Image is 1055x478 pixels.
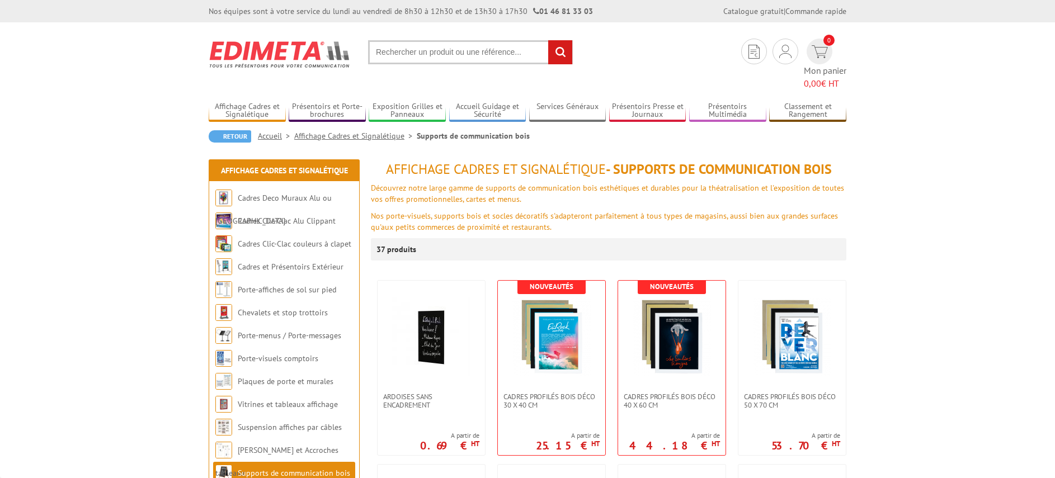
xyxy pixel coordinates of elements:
[209,6,593,17] div: Nos équipes sont à votre service du lundi au vendredi de 8h30 à 12h30 et de 13h30 à 17h30
[812,45,828,58] img: devis rapide
[503,392,600,409] span: Cadres Profilés Bois Déco 30 x 40 cm
[449,102,526,120] a: Accueil Guidage et Sécurité
[209,102,286,120] a: Affichage Cadres et Signalétique
[238,307,328,318] a: Chevalets et stop trottoirs
[371,210,846,233] p: Nos porte-visuels, supports bois et socles décoratifs s'adapteront parfaitement à tous types de m...
[392,297,470,376] img: Ardoises sans encadrement
[386,160,606,178] span: Affichage Cadres et Signalétique
[289,102,366,120] a: Présentoirs et Porte-brochures
[417,130,530,141] li: Supports de communication bois
[804,64,846,90] span: Mon panier
[238,353,318,363] a: Porte-visuels comptoirs
[238,285,336,295] a: Porte-affiches de sol sur pied
[215,327,232,344] img: Porte-menus / Porte-messages
[238,422,342,432] a: Suspension affiches par câbles
[215,258,232,275] img: Cadres et Présentoirs Extérieur
[238,376,333,386] a: Plaques de porte et murales
[779,45,792,58] img: devis rapide
[369,102,446,120] a: Exposition Grilles et Panneaux
[771,431,840,440] span: A partir de
[371,162,846,177] h1: - Supports de communication bois
[723,6,846,17] div: |
[723,6,784,16] a: Catalogue gratuit
[238,262,343,272] a: Cadres et Présentoirs Extérieur
[221,165,348,176] a: Affichage Cadres et Signalétique
[215,235,232,252] img: Cadres Clic-Clac couleurs à clapet
[238,468,350,478] a: Supports de communication bois
[548,40,572,64] input: rechercher
[215,442,232,458] img: Cimaises et Accroches tableaux
[533,6,593,16] strong: 01 46 81 33 03
[650,282,694,291] b: Nouveautés
[238,330,341,340] a: Porte-menus / Porte-messages
[215,193,332,226] a: Cadres Deco Muraux Alu ou [GEOGRAPHIC_DATA]
[785,6,846,16] a: Commande rapide
[209,130,251,143] a: Retour
[769,102,846,120] a: Classement et Rangement
[258,131,294,141] a: Accueil
[215,373,232,390] img: Plaques de porte et murales
[378,392,485,409] a: Ardoises sans encadrement
[624,392,720,409] span: Cadres Profilés Bois Déco 40 x 60 cm
[238,216,336,226] a: Cadres Clic-Clac Alu Clippant
[376,238,418,261] p: 37 produits
[512,297,591,376] img: Cadres Profilés Bois Déco 30 x 40 cm
[215,190,232,206] img: Cadres Deco Muraux Alu ou Bois
[689,102,766,120] a: Présentoirs Multimédia
[529,102,606,120] a: Services Généraux
[215,304,232,321] img: Chevalets et stop trottoirs
[420,442,479,449] p: 0.69 €
[215,281,232,298] img: Porte-affiches de sol sur pied
[471,439,479,448] sup: HT
[712,439,720,448] sup: HT
[804,39,846,90] a: devis rapide 0 Mon panier 0,00€ HT
[536,431,600,440] span: A partir de
[209,34,351,75] img: Edimeta
[215,419,232,436] img: Suspension affiches par câbles
[771,442,840,449] p: 53.70 €
[420,431,479,440] span: A partir de
[215,350,232,367] img: Porte-visuels comptoirs
[215,445,338,478] a: [PERSON_NAME] et Accroches tableaux
[804,78,821,89] span: 0,00
[215,396,232,413] img: Vitrines et tableaux affichage
[832,439,840,448] sup: HT
[748,45,760,59] img: devis rapide
[591,439,600,448] sup: HT
[738,392,846,409] a: Cadres Profilés Bois Déco 50 x 70 cm
[368,40,573,64] input: Rechercher un produit ou une référence...
[823,35,835,46] span: 0
[383,392,479,409] span: Ardoises sans encadrement
[498,392,605,409] a: Cadres Profilés Bois Déco 30 x 40 cm
[744,392,840,409] span: Cadres Profilés Bois Déco 50 x 70 cm
[633,297,711,376] img: Cadres Profilés Bois Déco 40 x 60 cm
[618,392,726,409] a: Cadres Profilés Bois Déco 40 x 60 cm
[804,77,846,90] span: € HT
[536,442,600,449] p: 25.15 €
[530,282,573,291] b: Nouveautés
[238,399,338,409] a: Vitrines et tableaux affichage
[629,431,720,440] span: A partir de
[371,182,846,205] p: Découvrez notre large gamme de supports de communication bois esthétiques et durables pour la thé...
[629,442,720,449] p: 44.18 €
[238,239,351,249] a: Cadres Clic-Clac couleurs à clapet
[294,131,417,141] a: Affichage Cadres et Signalétique
[609,102,686,120] a: Présentoirs Presse et Journaux
[753,297,831,376] img: Cadres Profilés Bois Déco 50 x 70 cm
